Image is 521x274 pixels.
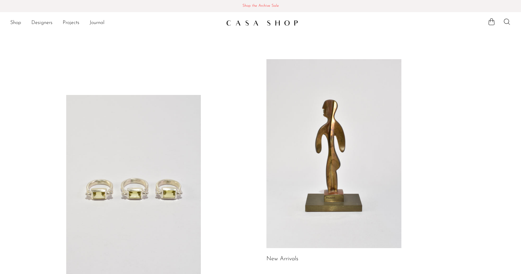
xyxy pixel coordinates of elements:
a: New Arrivals [266,256,298,262]
ul: NEW HEADER MENU [10,18,221,28]
span: Shop the Archive Sale [5,3,516,10]
a: Journal [90,19,105,27]
nav: Desktop navigation [10,18,221,28]
a: Shop [10,19,21,27]
a: Projects [63,19,79,27]
a: Designers [31,19,52,27]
